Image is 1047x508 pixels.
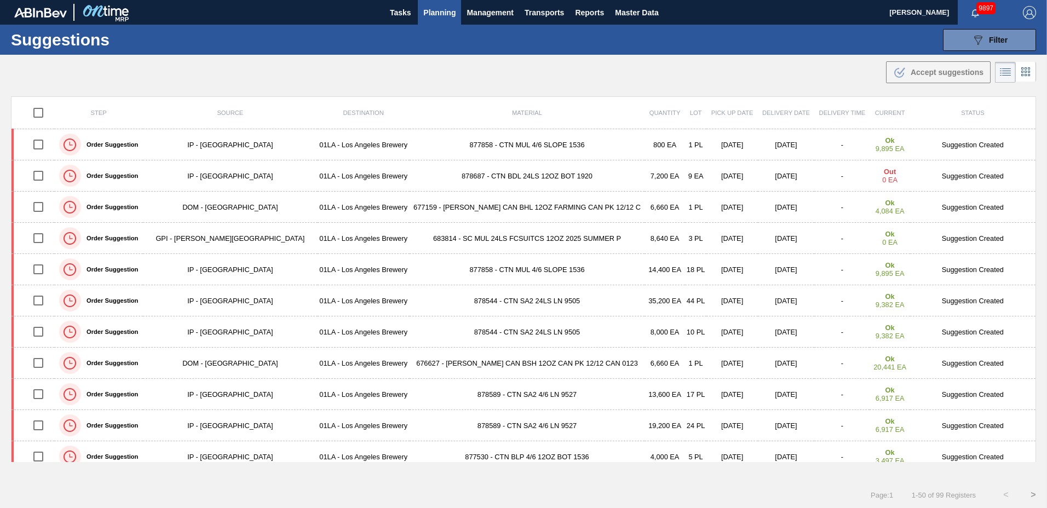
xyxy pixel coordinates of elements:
td: 683814 - SC MUL 24LS FCSUITCS 12OZ 2025 SUMMER P [410,223,645,254]
td: 6,660 EA [645,348,684,379]
td: Suggestion Created [910,254,1036,285]
td: 1 PL [685,192,707,223]
td: [DATE] [706,441,757,472]
td: 677159 - [PERSON_NAME] CAN BHL 12OZ FARMING CAN PK 12/12 C [410,192,645,223]
td: Suggestion Created [910,316,1036,348]
a: Order SuggestionIP - [GEOGRAPHIC_DATA]01LA - Los Angeles Brewery878589 - CTN SA2 4/6 LN 952713,60... [11,379,1036,410]
td: IP - [GEOGRAPHIC_DATA] [143,285,318,316]
td: [DATE] [758,348,815,379]
td: [DATE] [706,223,757,254]
td: - [814,254,870,285]
td: IP - [GEOGRAPHIC_DATA] [143,410,318,441]
td: 878589 - CTN SA2 4/6 LN 9527 [410,410,645,441]
td: [DATE] [758,441,815,472]
strong: Ok [885,136,895,145]
td: - [814,285,870,316]
td: 8,640 EA [645,223,684,254]
td: 01LA - Los Angeles Brewery [318,129,410,160]
button: Notifications [958,5,993,20]
td: IP - [GEOGRAPHIC_DATA] [143,441,318,472]
span: 6,917 EA [876,394,905,402]
td: - [814,379,870,410]
td: 7,200 EA [645,160,684,192]
td: 17 PL [685,379,707,410]
td: DOM - [GEOGRAPHIC_DATA] [143,348,318,379]
span: 9897 [976,2,996,14]
td: Suggestion Created [910,129,1036,160]
td: 14,400 EA [645,254,684,285]
span: 9,382 EA [876,301,905,309]
td: IP - [GEOGRAPHIC_DATA] [143,129,318,160]
td: 877858 - CTN MUL 4/6 SLOPE 1536 [410,129,645,160]
td: 4,000 EA [645,441,684,472]
td: 878687 - CTN BDL 24LS 12OZ BOT 1920 [410,160,645,192]
td: 8,000 EA [645,316,684,348]
td: [DATE] [758,160,815,192]
td: 01LA - Los Angeles Brewery [318,223,410,254]
td: Suggestion Created [910,160,1036,192]
td: [DATE] [706,348,757,379]
td: IP - [GEOGRAPHIC_DATA] [143,379,318,410]
td: [DATE] [758,379,815,410]
span: Filter [989,36,1008,44]
strong: Ok [885,324,895,332]
strong: Ok [885,292,895,301]
td: [DATE] [706,129,757,160]
strong: Ok [885,261,895,269]
td: 878544 - CTN SA2 24LS LN 9505 [410,285,645,316]
span: Quantity [649,109,681,116]
span: Reports [575,6,604,19]
td: 01LA - Los Angeles Brewery [318,160,410,192]
strong: Ok [885,199,895,207]
td: [DATE] [706,254,757,285]
td: Suggestion Created [910,441,1036,472]
strong: Ok [885,230,895,238]
td: 01LA - Los Angeles Brewery [318,254,410,285]
span: Source [217,109,243,116]
span: 0 EA [882,176,898,184]
span: 20,441 EA [873,363,906,371]
span: 3,497 EA [876,457,905,465]
button: Filter [943,29,1036,51]
td: 5 PL [685,441,707,472]
span: 9,382 EA [876,332,905,340]
span: Planning [423,6,456,19]
td: 01LA - Los Angeles Brewery [318,192,410,223]
td: IP - [GEOGRAPHIC_DATA] [143,254,318,285]
td: 877530 - CTN BLP 4/6 12OZ BOT 1536 [410,441,645,472]
td: 01LA - Los Angeles Brewery [318,348,410,379]
td: 800 EA [645,129,684,160]
span: 9,895 EA [876,145,905,153]
td: 676627 - [PERSON_NAME] CAN BSH 12OZ CAN PK 12/12 CAN 0123 [410,348,645,379]
td: 13,600 EA [645,379,684,410]
td: 877858 - CTN MUL 4/6 SLOPE 1536 [410,254,645,285]
td: 9 EA [685,160,707,192]
span: 9,895 EA [876,269,905,278]
strong: Out [884,168,896,176]
td: IP - [GEOGRAPHIC_DATA] [143,316,318,348]
span: Pick up Date [711,109,753,116]
td: Suggestion Created [910,285,1036,316]
td: [DATE] [758,254,815,285]
td: 878589 - CTN SA2 4/6 LN 9527 [410,379,645,410]
td: 1 PL [685,348,707,379]
img: Logout [1023,6,1036,19]
label: Order Suggestion [81,422,138,429]
label: Order Suggestion [81,172,138,179]
span: Material [512,109,542,116]
td: - [814,410,870,441]
span: Status [961,109,984,116]
span: Accept suggestions [911,68,983,77]
label: Order Suggestion [81,204,138,210]
label: Order Suggestion [81,297,138,304]
span: 6,917 EA [876,425,905,434]
td: 18 PL [685,254,707,285]
td: [DATE] [706,379,757,410]
td: [DATE] [758,223,815,254]
span: Step [91,109,107,116]
td: [DATE] [758,192,815,223]
td: 01LA - Los Angeles Brewery [318,316,410,348]
a: Order SuggestionGPI - [PERSON_NAME][GEOGRAPHIC_DATA]01LA - Los Angeles Brewery683814 - SC MUL 24L... [11,223,1036,254]
a: Order SuggestionIP - [GEOGRAPHIC_DATA]01LA - Los Angeles Brewery878544 - CTN SA2 24LS LN 950535,2... [11,285,1036,316]
a: Order SuggestionIP - [GEOGRAPHIC_DATA]01LA - Los Angeles Brewery877530 - CTN BLP 4/6 12OZ BOT 153... [11,441,1036,472]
